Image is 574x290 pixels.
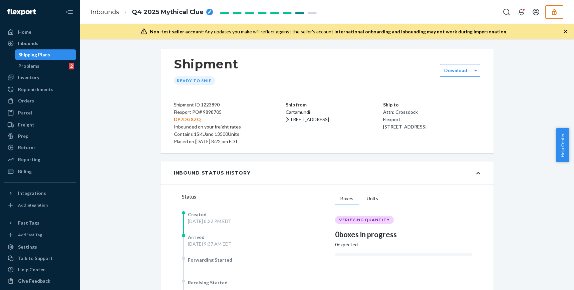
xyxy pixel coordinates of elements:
[132,8,204,17] span: Q4 2025 Mythical Clue
[188,212,207,217] span: Created
[4,242,76,252] a: Settings
[361,193,383,205] button: Units
[18,156,40,163] div: Reporting
[4,188,76,199] button: Integrations
[15,61,76,71] a: Problems2
[18,266,45,273] div: Help Center
[18,121,34,128] div: Freight
[18,97,34,104] div: Orders
[4,264,76,275] a: Help Center
[18,51,50,58] div: Shipping Plans
[4,119,76,130] a: Freight
[18,255,53,262] div: Talk to Support
[150,29,205,34] span: Non-test seller account:
[188,257,232,263] span: Forwarding Started
[444,67,467,74] label: Download
[174,130,259,138] div: Contains 1 SKU and 13500 Units
[69,63,74,69] div: 2
[174,170,250,176] div: Inbound Status History
[188,218,231,225] div: [DATE] 8:22 PM EDT
[18,278,50,284] div: Give Feedback
[4,72,76,83] a: Inventory
[383,101,481,108] p: Ship to
[4,253,76,264] a: Talk to Support
[18,244,37,250] div: Settings
[188,241,232,247] div: [DATE] 9:37 AM EDT
[515,5,528,19] button: Open notifications
[4,95,76,106] a: Orders
[4,218,76,228] button: Fast Tags
[188,234,205,240] span: Arrived
[383,116,481,123] p: Flexport
[335,229,472,240] div: 0 boxes in progress
[383,124,426,129] span: [STREET_ADDRESS]
[335,241,472,248] div: 0 expected
[4,166,76,177] a: Billing
[18,29,31,35] div: Home
[174,108,259,123] div: Flexport PO# 9898705
[18,63,39,69] div: Problems
[383,108,481,116] p: Attn: Crossdock
[174,101,259,108] div: Shipment ID 1223890
[4,154,76,165] a: Reporting
[18,168,32,175] div: Billing
[18,232,42,238] div: Add Fast Tag
[286,109,329,122] span: Cartamundi [STREET_ADDRESS]
[188,280,228,285] span: Receiving Started
[339,217,390,223] span: VERIFYING QUANTITY
[286,101,383,108] p: Ship from
[4,38,76,49] a: Inbounds
[500,5,513,19] button: Open Search Box
[63,5,76,19] button: Close Navigation
[15,49,76,60] a: Shipping Plans
[150,28,507,35] div: Any updates you make will reflect against the seller's account.
[4,231,76,239] a: Add Fast Tag
[4,131,76,141] a: Prep
[174,138,259,145] div: Placed on [DATE] 8:22 pm EDT
[18,133,28,139] div: Prep
[7,9,36,15] img: Flexport logo
[174,116,259,123] p: DP7DGXZQ
[4,201,76,209] a: Add Integration
[174,57,238,71] h1: Shipment
[18,220,39,226] div: Fast Tags
[4,27,76,37] a: Home
[556,128,569,162] button: Help Center
[18,202,48,208] div: Add Integration
[182,193,327,201] div: Status
[334,29,507,34] span: International onboarding and inbounding may not work during impersonation.
[18,86,53,93] div: Replenishments
[4,142,76,153] a: Returns
[335,193,359,205] button: Boxes
[85,2,218,22] ol: breadcrumbs
[18,190,46,197] div: Integrations
[91,8,119,16] a: Inbounds
[174,76,215,85] div: Ready to ship
[174,123,259,130] div: Inbounded on your freight rates
[4,107,76,118] a: Parcel
[4,84,76,95] a: Replenishments
[18,74,39,81] div: Inventory
[18,109,32,116] div: Parcel
[529,5,543,19] button: Open account menu
[18,40,38,47] div: Inbounds
[18,144,36,151] div: Returns
[4,276,76,286] button: Give Feedback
